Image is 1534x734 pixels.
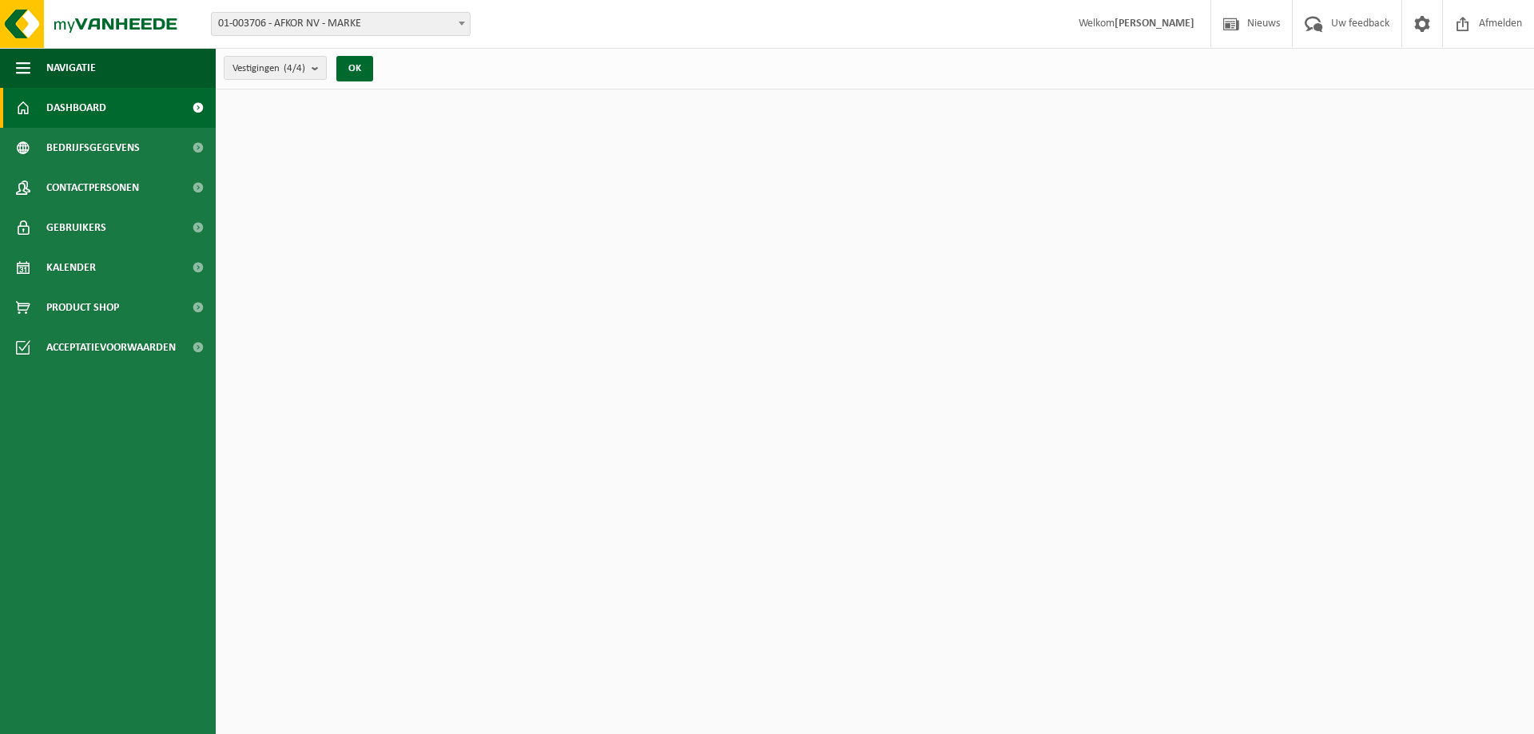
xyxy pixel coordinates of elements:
[211,12,471,36] span: 01-003706 - AFKOR NV - MARKE
[46,168,139,208] span: Contactpersonen
[46,288,119,327] span: Product Shop
[46,208,106,248] span: Gebruikers
[46,128,140,168] span: Bedrijfsgegevens
[284,63,305,73] count: (4/4)
[46,88,106,128] span: Dashboard
[1115,18,1194,30] strong: [PERSON_NAME]
[224,56,327,80] button: Vestigingen(4/4)
[46,48,96,88] span: Navigatie
[336,56,373,81] button: OK
[8,699,267,734] iframe: chat widget
[46,327,176,367] span: Acceptatievoorwaarden
[46,248,96,288] span: Kalender
[212,13,470,35] span: 01-003706 - AFKOR NV - MARKE
[232,57,305,81] span: Vestigingen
